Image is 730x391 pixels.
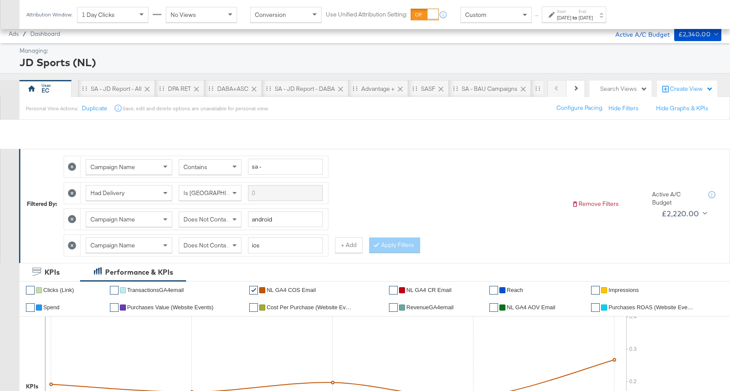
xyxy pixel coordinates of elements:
[533,15,541,18] span: ↑
[658,207,709,221] button: £2,220.00
[110,286,119,295] a: ✔
[90,163,135,171] span: Campaign Name
[608,304,695,311] span: Purchases ROAS (Website Events)
[82,11,115,19] span: 1 Day Clicks
[9,30,19,37] span: Ads
[248,159,323,175] input: Enter a search term
[389,286,398,295] a: ✔
[608,287,639,293] span: Impressions
[652,190,700,206] div: Active A/C Budget
[535,86,540,91] div: Drag to reorder tab
[353,86,357,91] div: Drag to reorder tab
[122,105,268,112] div: Save, edit and delete options are unavailable for personal view.
[19,47,719,55] div: Managing:
[168,85,191,93] div: DPA RET
[249,303,258,312] a: ✔
[489,286,498,295] a: ✔
[579,14,593,21] div: [DATE]
[361,85,395,93] div: Advantage +
[110,303,119,312] a: ✔
[43,287,74,293] span: Clicks (Link)
[670,85,713,93] div: Create View
[26,105,78,112] div: Personal View Actions:
[507,287,523,293] span: Reach
[45,267,60,277] div: KPIs
[105,267,173,277] div: Performance & KPIs
[674,27,721,41] button: £2,340.00
[335,237,363,253] button: + Add
[591,286,600,295] a: ✔
[600,85,647,93] div: Search Views
[26,12,73,18] div: Attribution Window:
[248,237,323,253] input: Enter a search term
[249,286,258,295] a: ✔
[90,241,135,249] span: Campaign Name
[183,189,250,197] span: Is [GEOGRAPHIC_DATA]
[608,104,639,112] button: Hide Filters
[421,85,435,93] div: SASF
[91,85,141,93] div: SA - JD Report - All
[26,303,35,312] a: ✔
[248,212,323,228] input: Enter a search term
[406,304,453,311] span: RevenueGA4email
[557,14,571,21] div: [DATE]
[571,14,579,21] strong: to
[489,303,498,312] a: ✔
[183,163,207,171] span: Contains
[26,286,35,295] a: ✔
[572,200,619,208] button: Remove Filters
[412,86,417,91] div: Drag to reorder tab
[267,287,316,293] span: NL GA4 COS Email
[159,86,164,91] div: Drag to reorder tab
[550,100,608,116] button: Configure Pacing
[217,85,248,93] div: DABA+ASC
[255,11,286,19] span: Conversion
[19,55,719,70] div: JD Sports (NL)
[462,85,518,93] div: SA - BAU Campaigns
[90,189,125,197] span: Had Delivery
[389,303,398,312] a: ✔
[453,86,458,91] div: Drag to reorder tab
[90,215,135,223] span: Campaign Name
[183,241,231,249] span: Does Not Contain
[248,185,323,201] input: Enter a search term
[127,287,184,293] span: TransactionsGA4email
[170,11,196,19] span: No Views
[267,304,353,311] span: Cost Per Purchase (Website Events)
[557,9,571,14] label: Start:
[656,104,708,112] button: Hide Graphs & KPIs
[42,87,49,95] div: EC
[465,11,486,19] span: Custom
[275,85,335,93] div: SA - JD Report - DABA
[19,30,30,37] span: /
[43,304,60,311] span: Spend
[326,10,407,19] label: Use Unified Attribution Setting:
[266,86,271,91] div: Drag to reorder tab
[127,304,214,311] span: Purchases Value (Website Events)
[30,30,60,37] a: Dashboard
[209,86,213,91] div: Drag to reorder tab
[82,104,107,112] button: Duplicate
[406,287,451,293] span: NL GA4 CR Email
[591,303,600,312] a: ✔
[507,304,555,311] span: NL GA4 AOV Email
[662,207,699,220] div: £2,220.00
[82,86,87,91] div: Drag to reorder tab
[679,29,711,40] div: £2,340.00
[26,382,39,391] div: KPIs
[27,200,57,208] div: Filtered By:
[579,9,593,14] label: End:
[183,215,231,223] span: Does Not Contain
[606,27,670,40] div: Active A/C Budget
